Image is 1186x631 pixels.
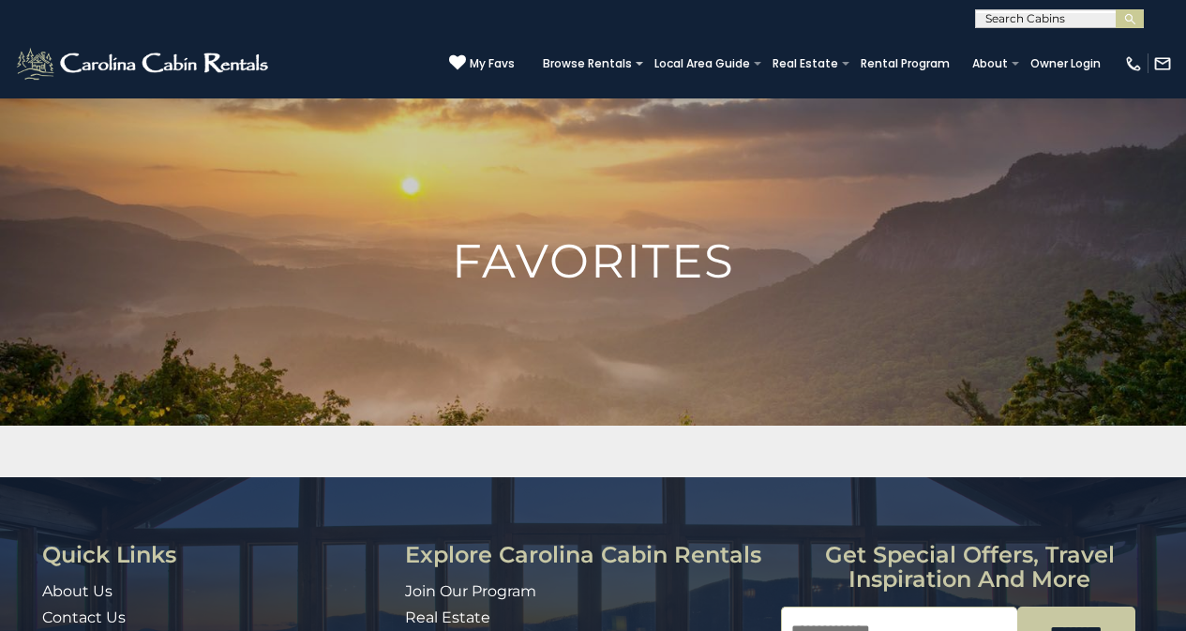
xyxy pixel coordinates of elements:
[42,582,113,600] a: About Us
[405,543,768,567] h3: Explore Carolina Cabin Rentals
[851,51,959,77] a: Rental Program
[1021,51,1110,77] a: Owner Login
[1124,54,1143,73] img: phone-regular-white.png
[781,543,1158,593] h3: Get special offers, travel inspiration and more
[405,582,536,600] a: Join Our Program
[533,51,641,77] a: Browse Rentals
[470,55,515,72] span: My Favs
[645,51,759,77] a: Local Area Guide
[405,608,490,626] a: Real Estate
[449,54,515,73] a: My Favs
[42,543,391,567] h3: Quick Links
[963,51,1017,77] a: About
[14,45,274,83] img: White-1-2.png
[763,51,848,77] a: Real Estate
[42,608,126,626] a: Contact Us
[1153,54,1172,73] img: mail-regular-white.png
